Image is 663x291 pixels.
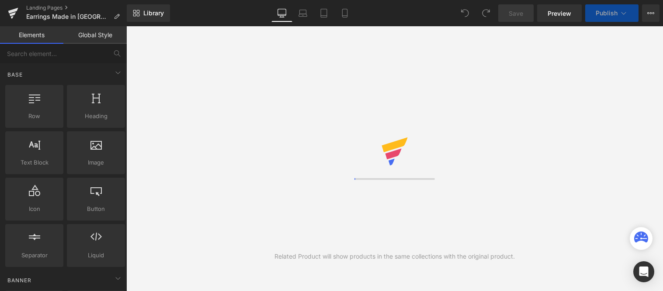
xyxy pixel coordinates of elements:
span: Separator [8,251,61,260]
span: Button [69,204,122,214]
span: Icon [8,204,61,214]
span: Text Block [8,158,61,167]
a: Tablet [313,4,334,22]
span: Library [143,9,164,17]
div: Open Intercom Messenger [633,261,654,282]
a: Global Style [63,26,127,44]
button: Redo [477,4,495,22]
a: Preview [537,4,582,22]
span: Publish [596,10,618,17]
button: More [642,4,660,22]
span: Save [509,9,523,18]
span: Preview [548,9,571,18]
div: Related Product will show products in the same collections with the original product. [274,252,515,261]
span: Image [69,158,122,167]
span: Base [7,70,24,79]
span: Earrings Made in [GEOGRAPHIC_DATA] [26,13,110,20]
span: Row [8,112,61,121]
span: Liquid [69,251,122,260]
span: Heading [69,112,122,121]
a: New Library [127,4,170,22]
button: Undo [456,4,474,22]
a: Desktop [271,4,292,22]
a: Laptop [292,4,313,22]
span: Banner [7,276,32,284]
button: Publish [585,4,639,22]
a: Landing Pages [26,4,127,11]
a: Mobile [334,4,355,22]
